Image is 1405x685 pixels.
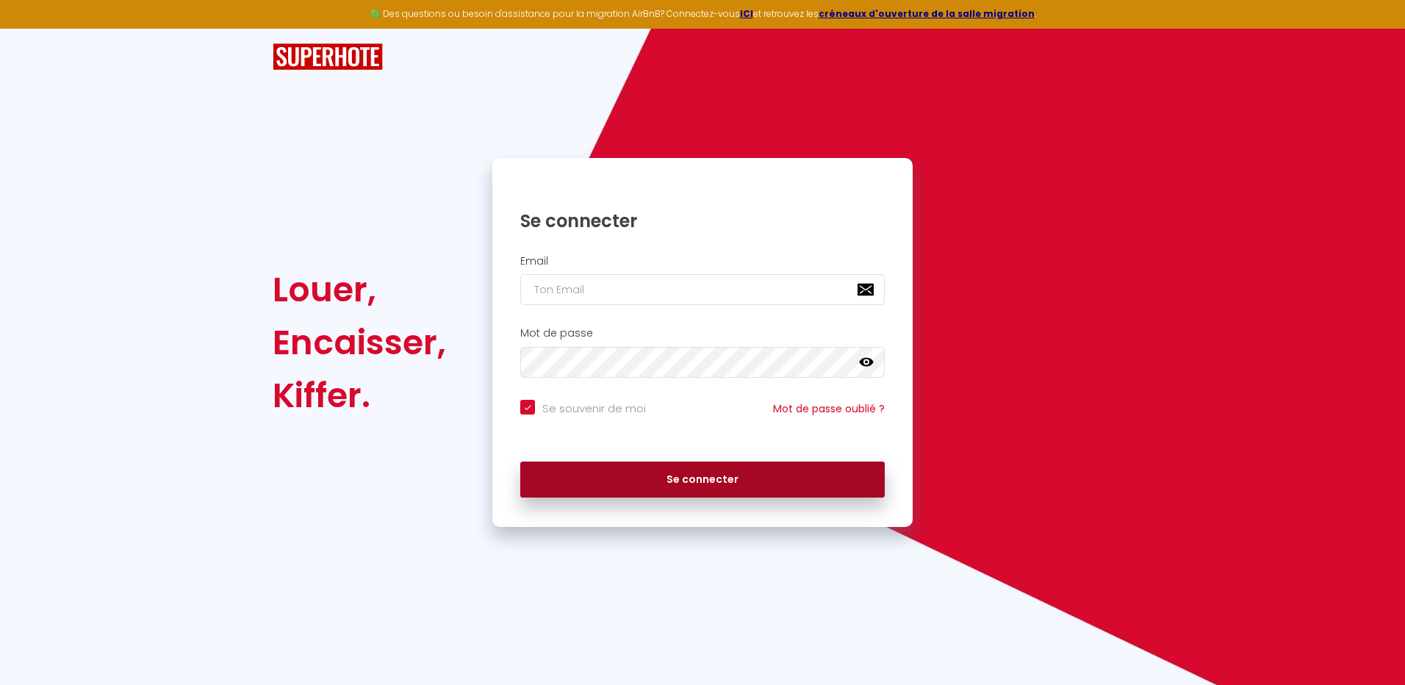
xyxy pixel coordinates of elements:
[273,43,383,71] img: SuperHote logo
[273,369,446,422] div: Kiffer.
[740,7,753,20] a: ICI
[520,462,885,498] button: Se connecter
[520,209,885,232] h1: Se connecter
[273,316,446,369] div: Encaisser,
[520,255,885,268] h2: Email
[520,327,885,340] h2: Mot de passe
[520,274,885,305] input: Ton Email
[773,401,885,416] a: Mot de passe oublié ?
[819,7,1035,20] a: créneaux d'ouverture de la salle migration
[273,263,446,316] div: Louer,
